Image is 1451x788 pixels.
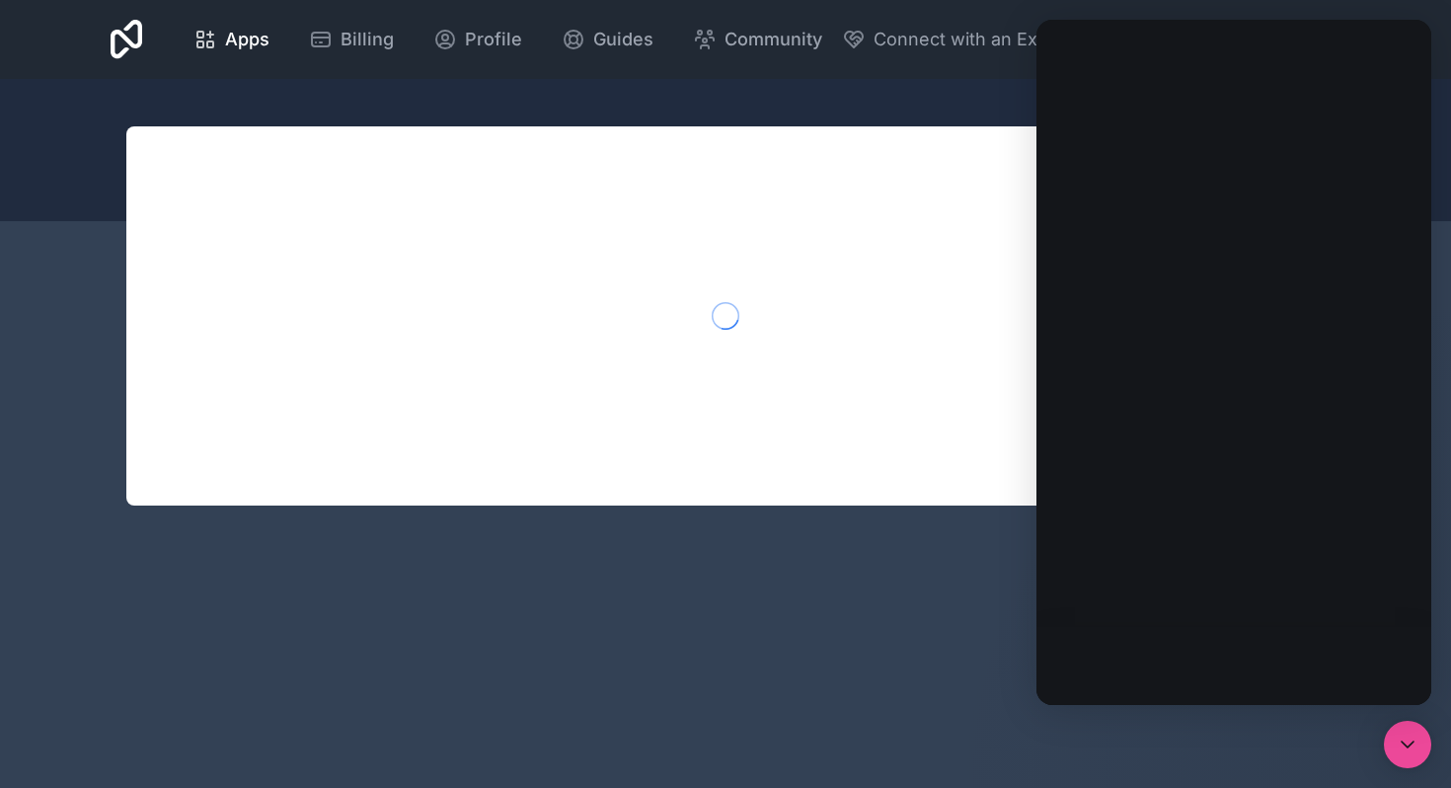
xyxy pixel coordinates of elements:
span: Community [725,26,822,53]
a: Community [677,18,838,61]
span: Guides [593,26,653,53]
a: Billing [293,18,410,61]
div: Open Intercom Messenger [1384,721,1431,768]
a: Guides [546,18,669,61]
span: Apps [225,26,269,53]
span: Connect with an Expert [874,26,1072,53]
span: Profile [465,26,522,53]
button: Connect with an Expert [842,26,1072,53]
a: Apps [178,18,285,61]
a: Profile [418,18,538,61]
span: Billing [341,26,394,53]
